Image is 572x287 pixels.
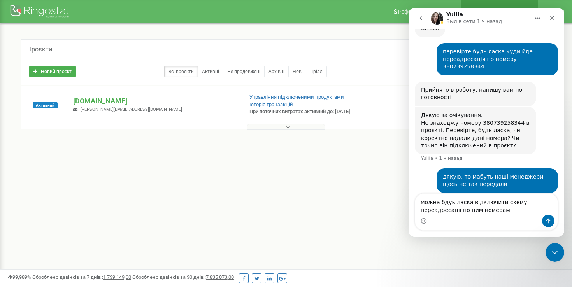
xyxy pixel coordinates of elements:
span: Активний [33,102,58,108]
a: Новий проєкт [29,66,76,77]
iframe: Intercom live chat [409,8,564,237]
span: Оброблено дзвінків за 7 днів : [32,274,131,280]
u: 7 835 073,00 [206,274,234,280]
h5: Проєкти [27,46,52,53]
span: Оброблено дзвінків за 30 днів : [132,274,234,280]
p: [DOMAIN_NAME] [73,96,237,106]
a: Не продовжені [223,66,265,77]
p: При поточних витратах активний до: [DATE] [249,108,369,115]
a: Історія транзакцій [249,101,293,107]
a: Управління підключеними продуктами [249,94,344,100]
span: Реферальна програма [398,9,456,15]
span: 99,989% [8,274,31,280]
a: Архівні [264,66,289,77]
span: [PERSON_NAME][EMAIL_ADDRESS][DOMAIN_NAME] [81,107,182,112]
a: Активні [198,66,223,77]
a: Всі проєкти [164,66,198,77]
a: Тріал [307,66,327,77]
iframe: Intercom live chat [546,243,564,262]
u: 1 739 149,00 [103,274,131,280]
a: Нові [288,66,307,77]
